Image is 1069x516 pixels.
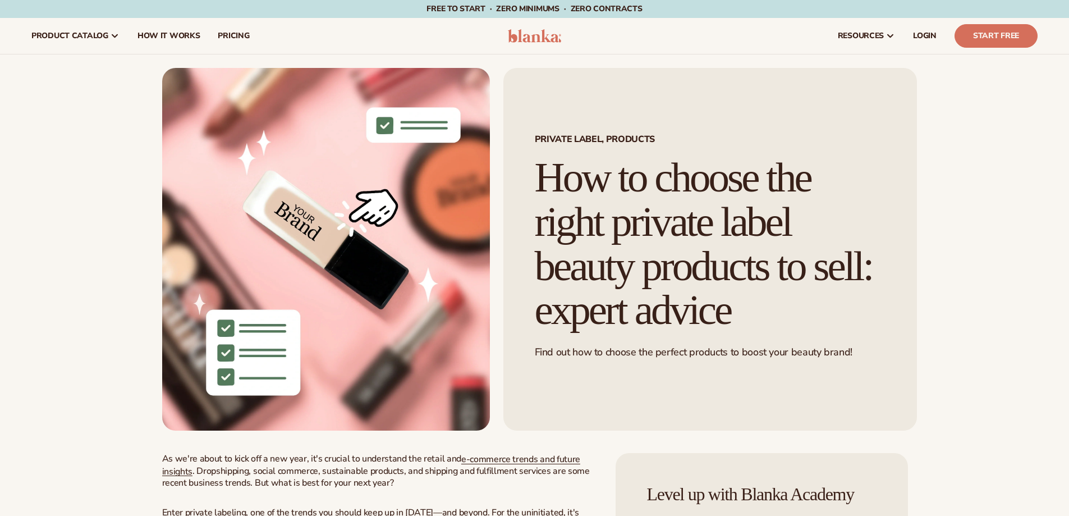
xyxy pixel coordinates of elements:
[535,156,886,332] h1: How to choose the right private label beauty products to sell: expert advice
[904,18,946,54] a: LOGIN
[913,31,937,40] span: LOGIN
[209,18,258,54] a: pricing
[829,18,904,54] a: resources
[162,68,490,431] img: Private Label Beauty Products Click
[129,18,209,54] a: How It Works
[535,135,886,144] span: Private Label, Products
[162,453,461,465] span: As we're about to kick off a new year, it's crucial to understand the retail and
[162,453,580,478] a: e-commerce trends and future insights
[426,3,642,14] span: Free to start · ZERO minimums · ZERO contracts
[22,18,129,54] a: product catalog
[838,31,884,40] span: resources
[535,346,886,359] p: Find out how to choose the perfect products to boost your beauty brand!
[137,31,200,40] span: How It Works
[647,485,877,504] h4: Level up with Blanka Academy
[508,29,561,43] img: logo
[31,31,108,40] span: product catalog
[162,465,590,490] span: . Dropshipping, social commerce, sustainable products, and shipping and fulfillment services are ...
[955,24,1038,48] a: Start Free
[218,31,249,40] span: pricing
